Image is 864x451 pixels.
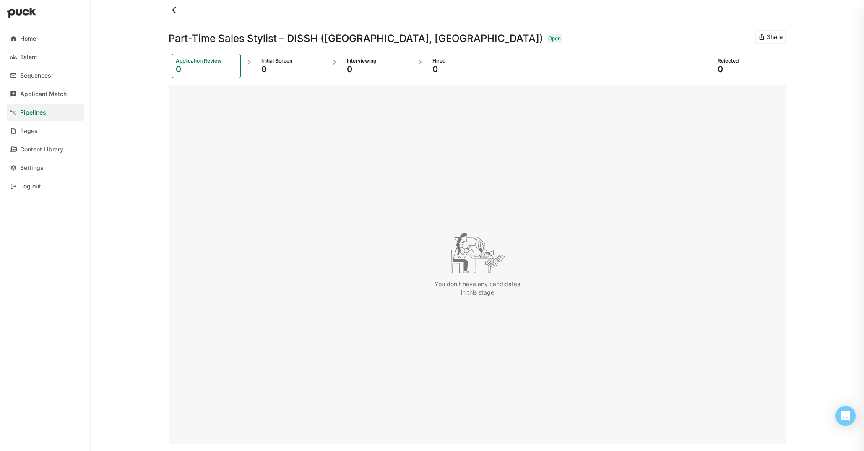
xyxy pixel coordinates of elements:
a: Sequences [7,67,84,84]
div: Pipelines [20,109,46,116]
a: Content Library [7,141,84,158]
div: 0 [176,64,237,74]
div: Home [20,35,36,42]
a: Settings [7,159,84,176]
div: Rejected [718,57,779,64]
div: Interviewing [347,57,408,64]
div: Sequences [20,72,51,79]
div: Hired [432,57,494,64]
h1: Part-Time Sales Stylist – DISSH ([GEOGRAPHIC_DATA], [GEOGRAPHIC_DATA]) [169,34,543,44]
div: Content Library [20,146,63,153]
div: Settings [20,164,44,172]
div: 0 [432,64,494,74]
div: Log out [20,183,41,190]
div: Initial Screen [261,57,323,64]
img: Empty Table [450,233,505,273]
div: Applicant Match [20,91,67,98]
div: 0 [718,64,779,74]
div: Pages [20,128,38,135]
div: Application Review [176,57,237,64]
div: 0 [347,64,408,74]
a: Pipelines [7,104,84,121]
div: Talent [20,54,37,61]
a: Home [7,30,84,47]
a: Pages [7,123,84,139]
a: Talent [7,49,84,65]
div: Open Intercom Messenger [835,406,856,426]
div: 0 [261,64,323,74]
div: You don't have any candidates in this stage [433,280,521,296]
div: Open [548,36,561,42]
button: Share [755,30,786,44]
a: Applicant Match [7,86,84,102]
